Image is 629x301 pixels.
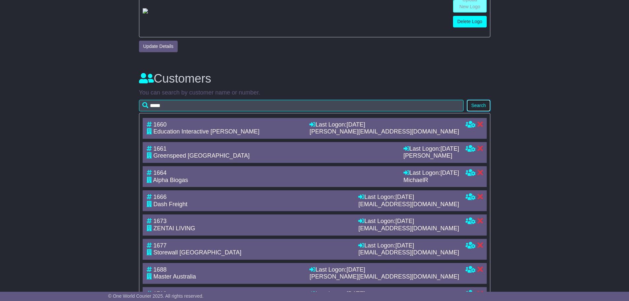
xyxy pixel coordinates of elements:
div: MichaelR [403,177,459,184]
span: [DATE] [440,145,459,152]
span: Alpha Biogas [153,177,188,183]
a: Delete Logo [453,16,487,27]
span: 1661 [154,145,167,152]
span: Storewall [GEOGRAPHIC_DATA] [154,249,241,256]
span: 1660 [154,121,167,128]
span: Education Interactive [PERSON_NAME] [154,128,260,135]
div: [EMAIL_ADDRESS][DOMAIN_NAME] [358,225,459,232]
div: Last Logon: [309,266,459,274]
span: 1688 [154,266,167,273]
span: Greenspeed [GEOGRAPHIC_DATA] [154,152,250,159]
div: Last Logon: [358,242,459,249]
div: Last Logon: [358,194,459,201]
span: Dash Freight [154,201,188,207]
span: [DATE] [440,169,459,176]
span: [DATE] [346,266,365,273]
span: [DATE] [346,121,365,128]
span: 1710 [154,290,167,297]
span: 1677 [154,242,167,249]
div: [PERSON_NAME][EMAIL_ADDRESS][DOMAIN_NAME] [309,128,459,135]
div: Last Logon: [309,121,459,129]
span: © One World Courier 2025. All rights reserved. [108,293,204,299]
div: Last Logon: [358,218,459,225]
div: [PERSON_NAME] [403,152,459,160]
span: 1666 [154,194,167,200]
span: Master Australia [154,273,196,280]
div: Last Logon: [403,169,459,177]
p: You can search by customer name or number. [139,89,490,96]
span: [DATE] [395,218,414,224]
span: [DATE] [346,290,365,297]
span: ZENTAI LIVING [154,225,195,232]
div: [PERSON_NAME][EMAIL_ADDRESS][DOMAIN_NAME] [309,273,459,281]
div: Last Logon: [403,145,459,153]
img: GetCustomerLogo [143,8,148,14]
span: [DATE] [395,242,414,249]
button: Search [467,100,490,111]
span: 1673 [154,218,167,224]
span: 1664 [154,169,167,176]
button: Update Details [139,41,178,52]
h3: Customers [139,72,490,85]
div: [EMAIL_ADDRESS][DOMAIN_NAME] [358,201,459,208]
span: [DATE] [395,194,414,200]
div: Last Logon: [309,290,459,298]
div: [EMAIL_ADDRESS][DOMAIN_NAME] [358,249,459,256]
